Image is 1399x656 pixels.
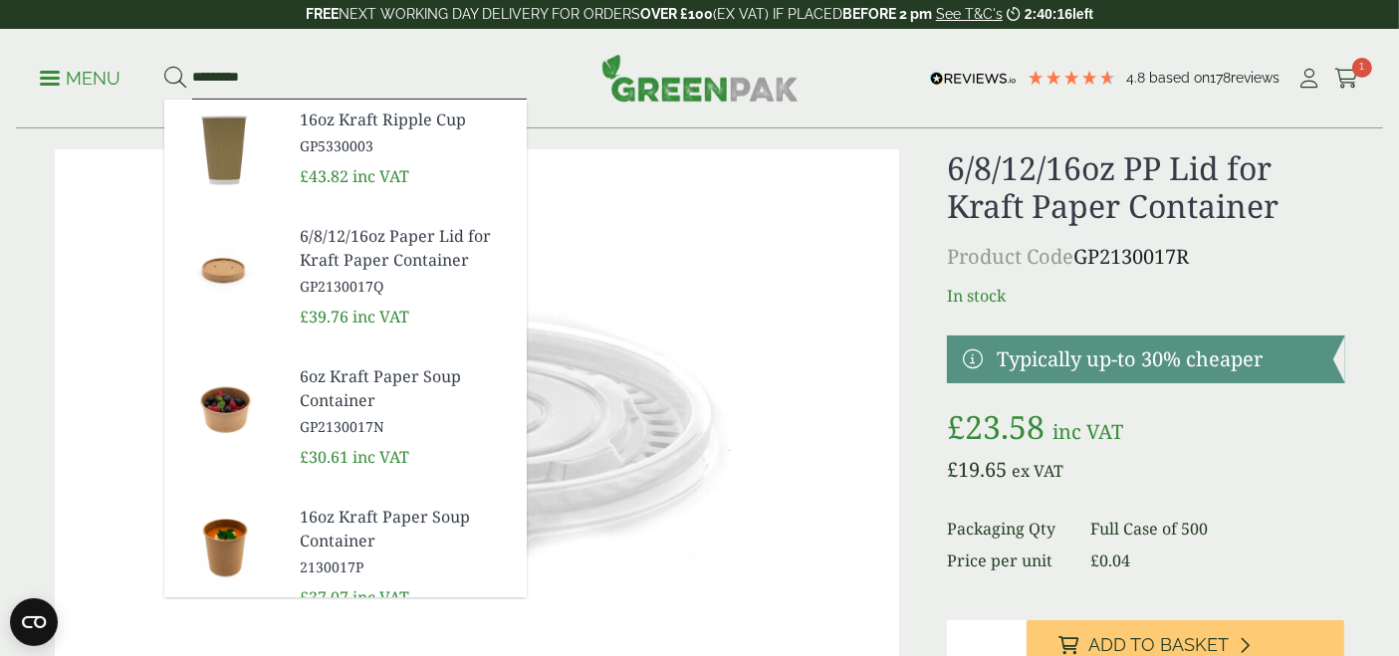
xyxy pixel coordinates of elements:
[1126,70,1149,86] span: 4.8
[300,556,511,577] span: 2130017P
[1090,549,1099,571] span: £
[300,276,511,297] span: GP2130017Q
[1012,460,1063,482] span: ex VAT
[1334,64,1359,94] a: 1
[947,456,1007,483] bdi: 19.65
[164,100,284,195] img: GP5330003
[947,243,1073,270] span: Product Code
[1210,70,1231,86] span: 178
[1052,418,1123,445] span: inc VAT
[300,224,511,297] a: 6/8/12/16oz Paper Lid for Kraft Paper Container GP2130017Q
[947,405,1045,448] bdi: 23.58
[300,586,349,608] span: £37.07
[306,6,339,22] strong: FREE
[947,548,1066,572] dt: Price per unit
[164,216,284,312] img: GP2130017Q
[1352,58,1372,78] span: 1
[1090,517,1345,541] dd: Full Case of 500
[300,306,349,328] span: £39.76
[300,364,511,437] a: 6oz Kraft Paper Soup Container GP2130017N
[300,135,511,156] span: GP5330003
[1149,70,1210,86] span: Based on
[300,108,511,131] span: 16oz Kraft Ripple Cup
[1297,69,1322,89] i: My Account
[40,67,120,87] a: Menu
[947,149,1344,226] h1: 6/8/12/16oz PP Lid for Kraft Paper Container
[947,456,958,483] span: £
[10,598,58,646] button: Open CMP widget
[936,6,1003,22] a: See T&C's
[1088,634,1229,656] span: Add to Basket
[947,242,1344,272] p: GP2130017R
[352,586,409,608] span: inc VAT
[164,497,284,592] img: 2130017P
[842,6,932,22] strong: BEFORE 2 pm
[601,54,799,102] img: GreenPak Supplies
[352,446,409,468] span: inc VAT
[1090,549,1130,571] bdi: 0.04
[352,306,409,328] span: inc VAT
[1334,69,1359,89] i: Cart
[947,284,1344,308] p: In stock
[1072,6,1093,22] span: left
[640,6,713,22] strong: OVER £100
[300,224,511,272] span: 6/8/12/16oz Paper Lid for Kraft Paper Container
[300,505,511,552] span: 16oz Kraft Paper Soup Container
[930,72,1017,86] img: REVIEWS.io
[300,108,511,156] a: 16oz Kraft Ripple Cup GP5330003
[1025,6,1072,22] span: 2:40:16
[40,67,120,91] p: Menu
[300,446,349,468] span: £30.61
[947,517,1066,541] dt: Packaging Qty
[300,416,511,437] span: GP2130017N
[1027,69,1116,87] div: 4.78 Stars
[947,405,965,448] span: £
[352,165,409,187] span: inc VAT
[300,165,349,187] span: £43.82
[1231,70,1280,86] span: reviews
[164,356,284,452] img: GP2130017N
[300,364,511,412] span: 6oz Kraft Paper Soup Container
[300,505,511,577] a: 16oz Kraft Paper Soup Container 2130017P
